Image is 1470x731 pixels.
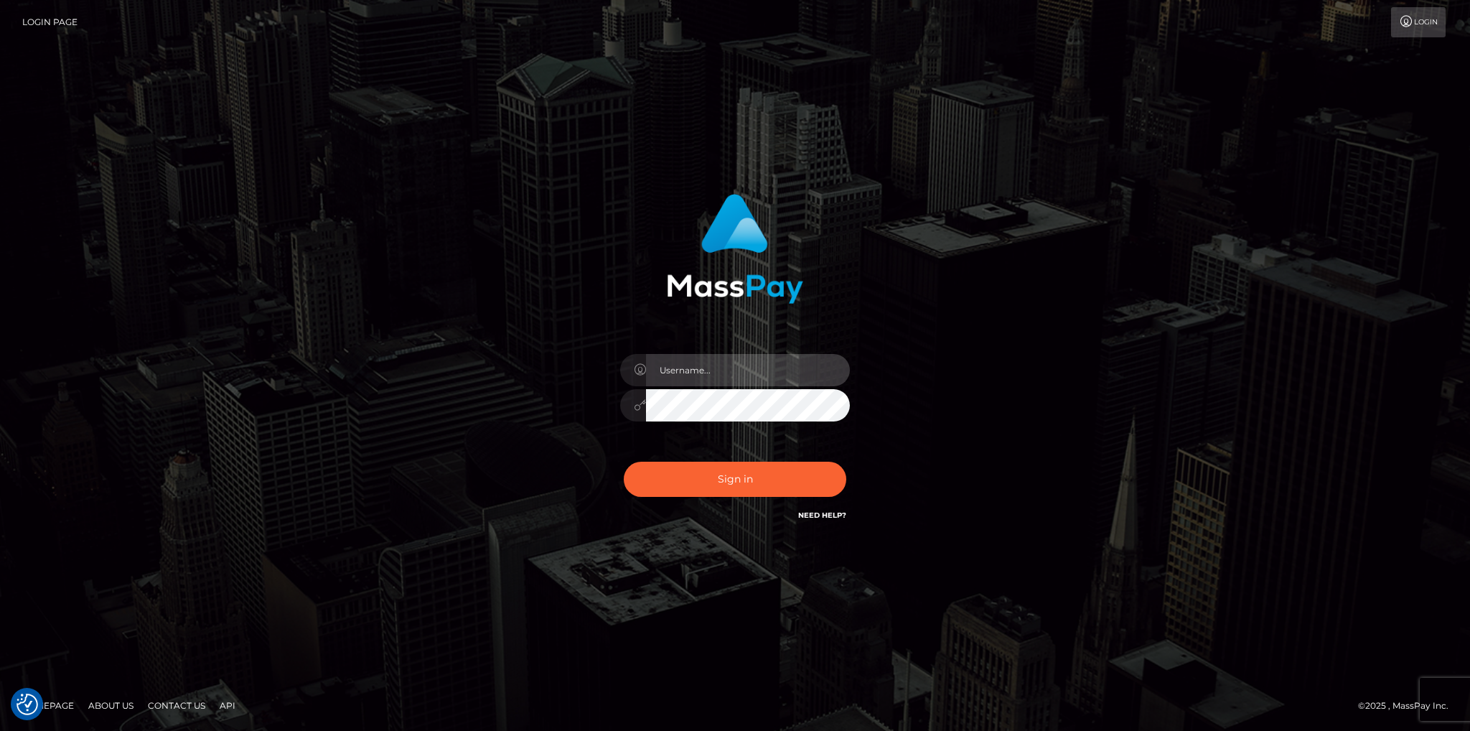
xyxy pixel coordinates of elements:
[624,462,846,497] button: Sign in
[16,694,80,717] a: Homepage
[142,694,211,717] a: Contact Us
[646,354,850,386] input: Username...
[83,694,139,717] a: About Us
[1391,7,1446,37] a: Login
[214,694,241,717] a: API
[17,694,38,715] img: Revisit consent button
[22,7,78,37] a: Login Page
[1358,698,1459,714] div: © 2025 , MassPay Inc.
[667,194,803,304] img: MassPay Login
[17,694,38,715] button: Consent Preferences
[798,511,846,520] a: Need Help?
